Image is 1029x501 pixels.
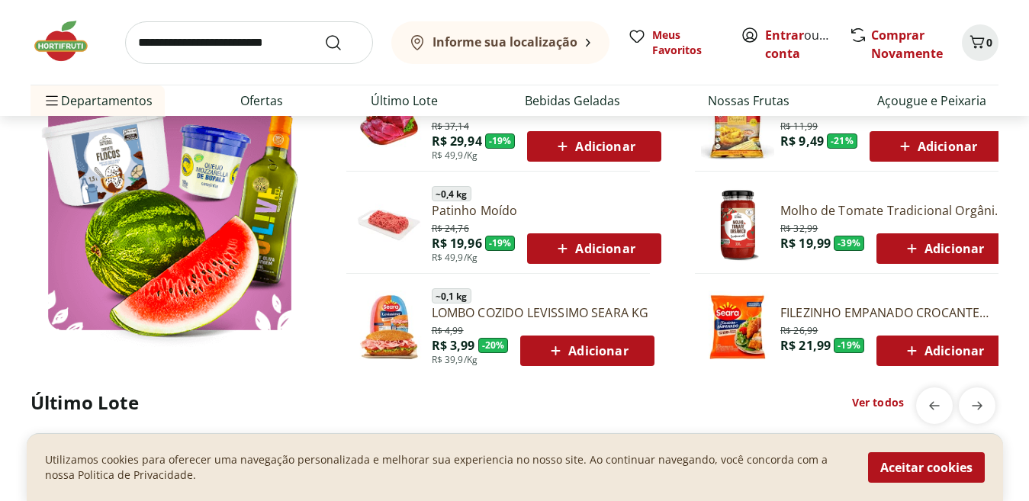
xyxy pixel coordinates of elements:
[240,92,283,110] a: Ofertas
[31,390,139,415] h2: Último Lote
[432,304,654,321] a: LOMBO COZIDO LEVISSIMO SEARA KG
[896,137,977,156] span: Adicionar
[765,27,804,43] a: Entrar
[780,202,1010,219] a: Molho de Tomate Tradicional Orgânico Natural Da Terra 330g
[780,235,831,252] span: R$ 19,99
[43,82,153,119] span: Departamentos
[125,21,373,64] input: search
[877,92,986,110] a: Açougue e Peixaria
[45,452,850,483] p: Utilizamos cookies para oferecer uma navegação personalizada e melhorar sua experiencia no nosso ...
[352,86,426,159] img: Patinho Pedaço
[959,387,995,424] button: next
[986,35,992,50] span: 0
[432,288,471,303] span: ~ 0,1 kg
[324,34,361,52] button: Submit Search
[876,233,1010,264] button: Adicionar
[432,337,475,354] span: R$ 3,99
[870,131,1003,162] button: Adicionar
[834,236,864,251] span: - 39 %
[525,92,620,110] a: Bebidas Geladas
[780,322,818,337] span: R$ 26,99
[485,236,516,251] span: - 19 %
[780,133,824,149] span: R$ 9,49
[962,24,998,61] button: Carrinho
[780,337,831,354] span: R$ 21,99
[902,239,984,258] span: Adicionar
[871,27,943,62] a: Comprar Novamente
[553,239,635,258] span: Adicionar
[916,387,953,424] button: previous
[371,92,438,110] a: Último Lote
[780,220,818,235] span: R$ 32,99
[31,18,107,64] img: Hortifruti
[433,34,577,50] b: Informe sua localização
[520,336,654,366] button: Adicionar
[527,131,661,162] button: Adicionar
[765,27,849,62] a: Criar conta
[432,202,661,219] a: Patinho Moído
[708,92,789,110] a: Nossas Frutas
[478,338,509,353] span: - 20 %
[902,342,984,360] span: Adicionar
[546,342,628,360] span: Adicionar
[432,117,469,133] span: R$ 37,14
[432,149,478,162] span: R$ 49,9/Kg
[780,304,1010,321] a: FILEZINHO EMPANADO CROCANTE SEARA 400G
[701,291,774,364] img: Filezinho Empanado Crocante Seara 400g
[432,235,482,252] span: R$ 19,96
[527,233,661,264] button: Adicionar
[834,338,864,353] span: - 19 %
[765,26,833,63] span: ou
[553,137,635,156] span: Adicionar
[701,86,774,159] img: Tortilla Chips de Milho Garytos Sequoia 120g
[432,186,471,201] span: ~ 0,4 kg
[780,117,818,133] span: R$ 11,99
[701,188,774,262] img: Molho de Tomate Tradicional Orgânico Natural da Terra 330g
[868,452,985,483] button: Aceitar cookies
[432,133,482,149] span: R$ 29,94
[628,27,722,58] a: Meus Favoritos
[391,21,609,64] button: Informe sua localização
[485,133,516,149] span: - 19 %
[827,133,857,149] span: - 21 %
[352,188,426,262] img: Patinho Moído
[352,291,426,364] img: Lombo Cozido Levíssimo Seara
[852,395,904,410] a: Ver todos
[43,82,61,119] button: Menu
[876,336,1010,366] button: Adicionar
[432,252,478,264] span: R$ 49,9/Kg
[432,354,478,366] span: R$ 39,9/Kg
[432,322,464,337] span: R$ 4,99
[652,27,722,58] span: Meus Favoritos
[432,220,469,235] span: R$ 24,76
